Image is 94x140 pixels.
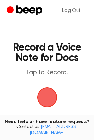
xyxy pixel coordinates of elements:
h1: Record a Voice Note for Docs [12,42,82,63]
img: Beep Logo [37,87,57,107]
a: Log Out [55,3,87,18]
a: [EMAIL_ADDRESS][DOMAIN_NAME] [30,125,78,135]
a: Beep [7,4,44,17]
span: Contact us [4,124,90,136]
p: Tap to Record. [12,69,82,77]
